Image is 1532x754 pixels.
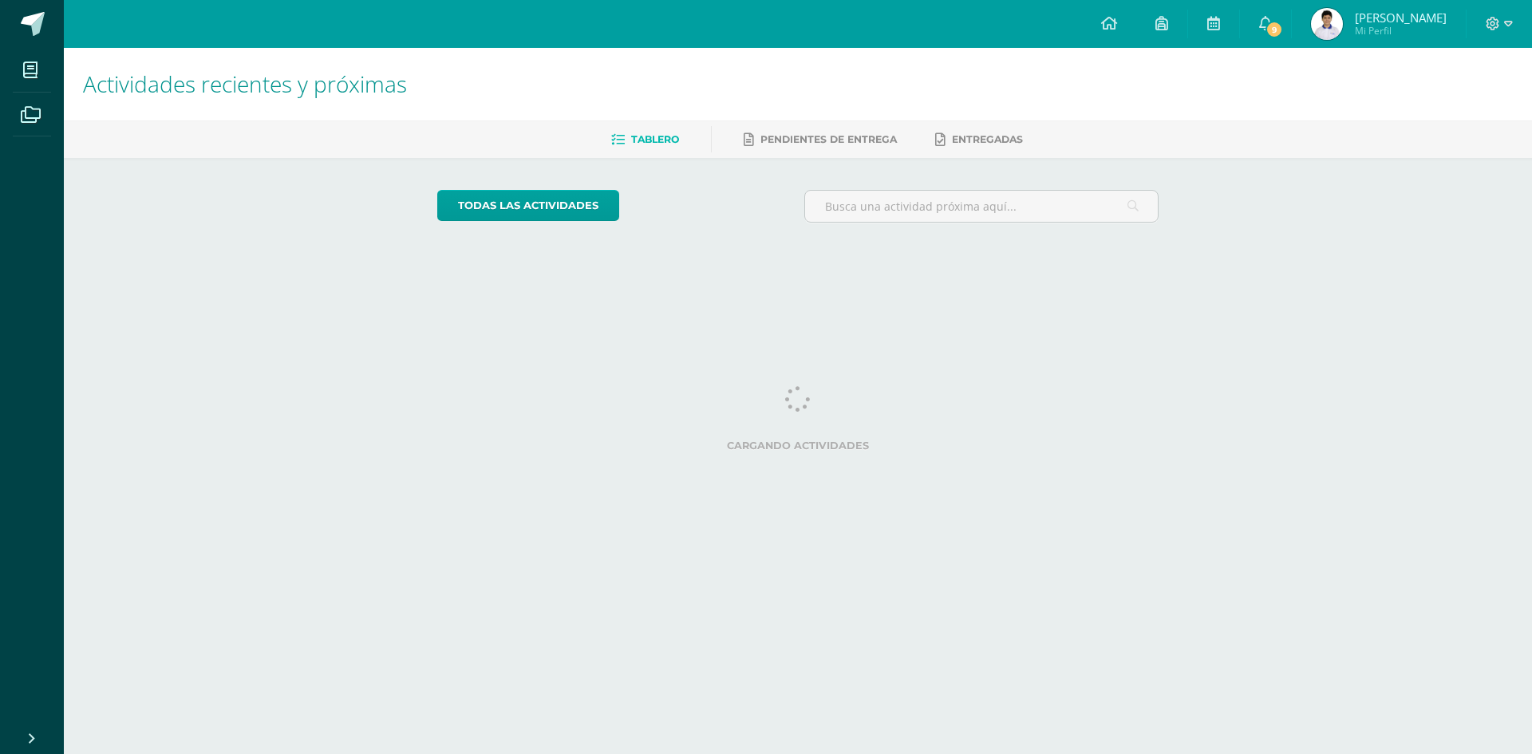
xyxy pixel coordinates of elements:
span: Actividades recientes y próximas [83,69,407,99]
a: todas las Actividades [437,190,619,221]
span: Mi Perfil [1355,24,1447,38]
span: Tablero [631,133,679,145]
span: [PERSON_NAME] [1355,10,1447,26]
span: 9 [1265,21,1283,38]
span: Pendientes de entrega [760,133,897,145]
label: Cargando actividades [437,440,1159,452]
img: 074080cf5bc733bfb543c5917e2dee20.png [1311,8,1343,40]
a: Pendientes de entrega [744,127,897,152]
a: Tablero [611,127,679,152]
input: Busca una actividad próxima aquí... [805,191,1159,222]
span: Entregadas [952,133,1023,145]
a: Entregadas [935,127,1023,152]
